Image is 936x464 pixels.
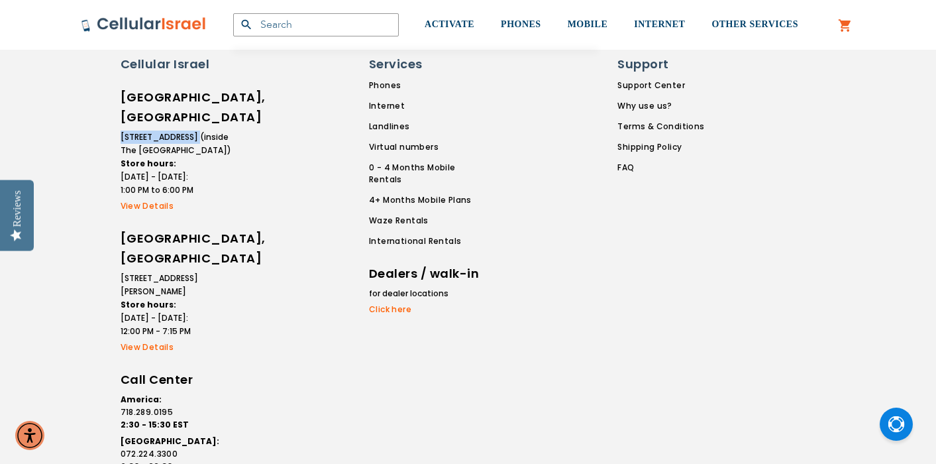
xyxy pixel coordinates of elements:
a: Shipping Policy [617,141,704,153]
li: [STREET_ADDRESS] (inside The [GEOGRAPHIC_DATA]) [DATE] - [DATE]: 1:00 PM to 6:00 PM [121,131,233,197]
a: Landlines [369,121,490,133]
span: OTHER SERVICES [711,19,798,29]
a: Terms & Conditions [617,121,704,133]
a: 072.224.3300 [121,448,233,460]
a: Virtual numbers [369,141,490,153]
div: Reviews [11,190,23,227]
a: Internet [369,100,490,112]
a: View Details [121,341,233,353]
li: [STREET_ADDRESS][PERSON_NAME] [DATE] - [DATE]: 12:00 PM - 7:15 PM [121,272,233,338]
input: Search [233,13,399,36]
h6: Call Center [121,370,233,390]
h6: [GEOGRAPHIC_DATA], [GEOGRAPHIC_DATA] [121,229,233,268]
a: 4+ Months Mobile Plans [369,194,490,206]
div: Accessibility Menu [15,421,44,450]
a: 718.289.0195 [121,406,233,418]
a: Phones [369,80,490,91]
h6: Dealers / walk-in [369,264,482,284]
a: International Rentals [369,235,490,247]
a: Click here [369,304,482,316]
h6: Support [617,56,696,73]
a: Support Center [617,80,704,91]
strong: 2:30 - 15:30 EST [121,419,189,430]
a: Why use us? [617,100,704,112]
span: MOBILE [568,19,608,29]
span: INTERNET [634,19,685,29]
strong: America: [121,394,162,405]
strong: Store hours: [121,299,176,310]
a: 0 - 4 Months Mobile Rentals [369,162,490,186]
li: for dealer locations [369,287,482,300]
span: ACTIVATE [425,19,474,29]
span: PHONES [501,19,541,29]
img: Cellular Israel Logo [81,17,207,32]
a: View Details [121,200,233,212]
h6: Cellular Israel [121,56,233,73]
strong: [GEOGRAPHIC_DATA]: [121,435,219,447]
a: FAQ [617,162,704,174]
h6: Services [369,56,482,73]
h6: [GEOGRAPHIC_DATA], [GEOGRAPHIC_DATA] [121,87,233,127]
a: Waze Rentals [369,215,490,227]
strong: Store hours: [121,158,176,169]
